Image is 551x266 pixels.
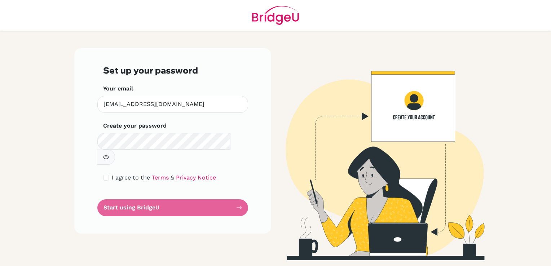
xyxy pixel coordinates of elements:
label: Create your password [103,121,167,130]
span: & [171,174,174,181]
label: Your email [103,84,133,93]
span: I agree to the [112,174,150,181]
a: Terms [152,174,169,181]
input: Insert your email* [97,96,248,113]
h3: Set up your password [103,65,242,76]
a: Privacy Notice [176,174,216,181]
